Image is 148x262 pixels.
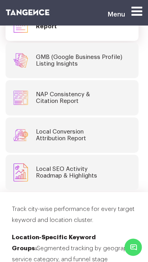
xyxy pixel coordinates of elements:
[125,239,142,256] span: Chat Widget
[6,9,49,15] img: logo SVG
[12,204,136,232] p: Track city-wise performance for every target keyword and location cluster.
[36,54,122,67] h4: GMB (Google Business Profile) Listing Insights
[36,91,90,104] h4: NAP Consistency & Citation Report
[12,235,96,251] strong: Location-Specific Keyword Groups:
[36,166,97,179] h4: Local SEO Activity Roadmap & Highlights
[13,161,28,184] img: tab-icon5.svg
[36,128,86,142] h4: Local Conversion Attribution Report
[13,86,28,110] img: tab-icon3.svg
[13,123,28,147] img: tab-icon4.svg
[13,49,28,72] img: tab-icon1.svg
